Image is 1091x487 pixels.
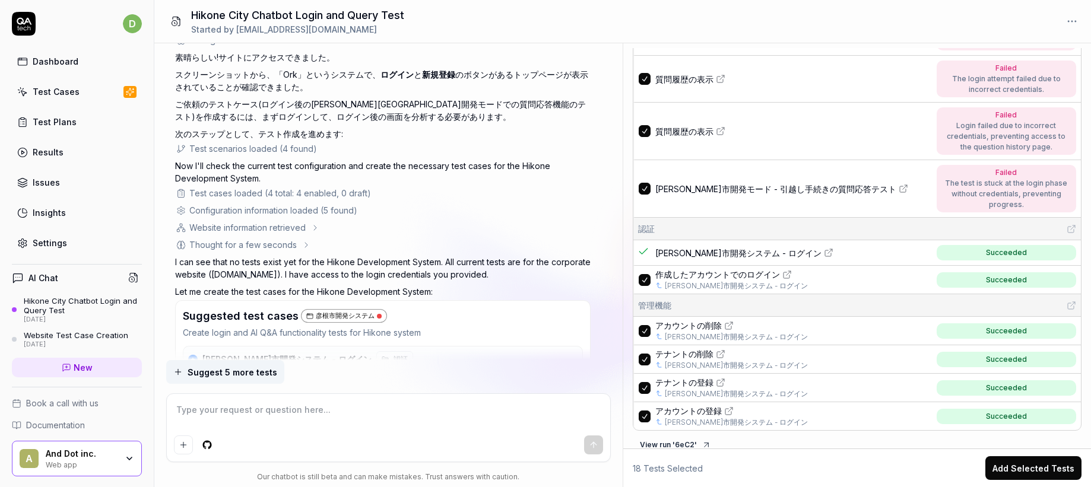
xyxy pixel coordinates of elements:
div: Insights [33,206,66,219]
a: Issues [12,171,142,194]
p: Now I'll check the current test configuration and create the necessary test cases for the Hikone ... [175,160,591,184]
div: Test cases loaded (4 total: 4 enabled, 0 draft) [189,187,371,199]
a: Results [12,141,142,164]
div: Web app [46,459,117,469]
a: 認証 [376,351,413,368]
div: Our chatbot is still beta and can make mistakes. Trust answers with caution. [166,472,611,482]
span: [PERSON_NAME]市開発システム - ログイン [655,247,822,259]
span: 18 Tests Selected [633,462,703,475]
span: ログイン [380,69,414,79]
a: アカウントの削除 [655,319,930,332]
a: New [12,358,142,377]
div: Test scenarios loaded (4 found) [189,142,317,155]
span: 質問履歴の表示 [655,73,713,85]
h1: Hikone City Chatbot Login and Query Test [191,7,404,23]
p: 素晴らしい!サイトにアクセスできました。 [175,51,591,63]
p: I can see that no tests exist yet for the Hikone Development System. All current tests are for th... [175,256,591,281]
span: New [74,361,93,374]
div: Succeeded [986,247,1027,258]
span: 認証 [638,222,655,235]
span: Suggest 5 more tests [188,366,277,378]
a: [PERSON_NAME]市開発システム - ログイン [665,281,808,291]
div: Website Test Case Creation [24,330,128,340]
a: テナントの登録 [655,376,930,389]
a: Settings [12,231,142,254]
button: AAnd Dot inc.Web app [12,441,142,476]
span: テナントの削除 [655,348,713,360]
a: 質問履歴の表示 [655,125,930,138]
button: Add Selected Tests [985,456,1082,480]
a: [PERSON_NAME]市開発システム - ログイン [655,247,930,259]
div: Login failed due to incorrect credentials, preventing access to the question history page. [943,120,1070,152]
div: 彦根市開発システム [301,309,387,323]
div: Website information retrieved [189,221,306,234]
button: Suggest 5 more tests [166,360,284,384]
a: Website Test Case Creation[DATE] [12,330,142,348]
a: [PERSON_NAME]市開発システム - ログイン [665,360,808,371]
div: Succeeded [986,326,1027,336]
div: Succeeded [986,275,1027,285]
p: スクリーンショットから、「Ork」というシステムで、 と のボタンがあるトップページが表示されていることが確認できました。 [175,68,591,93]
button: View run '6eC2' [633,435,718,454]
div: Succeeded [986,383,1027,393]
a: View run '6eC2' [633,438,718,450]
a: [PERSON_NAME]市開発モード - 引越し手続きの質問応答テスト [655,183,930,195]
div: Failed [943,63,1070,74]
span: アカウントの登録 [655,405,722,417]
a: Test Plans [12,110,142,133]
div: ★ [188,355,198,364]
p: 次のステップとして、テスト作成を進めます: [175,128,591,140]
div: And Dot inc. [46,448,117,459]
a: Documentation [12,419,142,431]
div: Failed [943,110,1070,120]
div: The test is stuck at the login phase without credentials, preventing progress. [943,178,1070,210]
div: Failed [943,167,1070,178]
span: d [123,14,142,33]
div: Test Cases [33,85,80,98]
span: [EMAIL_ADDRESS][DOMAIN_NAME] [236,24,377,34]
button: Add attachment [174,435,193,454]
span: 作成したアカウントでのログイン [655,268,780,281]
div: Succeeded [986,411,1027,422]
div: Thought for a few seconds [189,238,297,251]
span: 認証 [394,354,408,365]
div: Hikone City Chatbot Login and Query Test [24,296,142,316]
a: テナントの削除 [655,348,930,360]
div: Succeeded [986,354,1027,365]
div: Settings [33,237,67,249]
a: Book a call with us [12,397,142,409]
a: Dashboard [12,50,142,73]
div: [DATE] [24,340,128,349]
a: [PERSON_NAME]市開発システム - ログイン [665,417,808,428]
span: アカウントの削除 [655,319,722,332]
div: Started by [191,23,404,36]
h4: AI Chat [28,272,58,284]
a: アカウントの登録 [655,405,930,417]
span: 新規登録 [422,69,455,79]
a: Hikone City Chatbot Login and Query Test[DATE] [12,296,142,323]
span: 質問履歴の表示 [655,125,713,138]
a: 作成したアカウントでのログイン [655,268,930,281]
span: Documentation [26,419,85,431]
a: [PERSON_NAME]市開発システム - ログイン [665,389,808,399]
button: d [123,12,142,36]
span: 管理機能 [638,299,671,311]
a: 質問履歴の表示 [655,73,930,85]
div: Configuration information loaded (5 found) [189,204,357,217]
span: [PERSON_NAME]市開発モード - 引越し手続きの質問応答テスト [655,183,896,195]
p: Create login and AI Q&A functionality tests for Hikone system [183,326,583,339]
span: [PERSON_NAME]市開発システム - ログイン [202,354,372,365]
a: Test Cases [12,80,142,103]
span: Book a call with us [26,397,99,409]
button: ★[PERSON_NAME]市開発システム - ログイン認証有効な認証情報でログインし、ダッシュボードまたはメイン画面にアクセスできることを確認するCreated [183,346,582,402]
h3: Suggested test cases [183,308,299,324]
a: [PERSON_NAME]市開発システム - ログイン [665,332,808,342]
p: ご依頼のテストケース(ログイン後の[PERSON_NAME][GEOGRAPHIC_DATA]開発モードでの質問応答機能のテスト)を作成するには、まずログインして、ログイン後の画面を分析する必要... [175,98,591,123]
span: A [20,449,39,468]
div: The login attempt failed due to incorrect credentials. [943,74,1070,95]
div: Issues [33,176,60,189]
div: Results [33,146,64,158]
span: テナントの登録 [655,376,713,389]
p: Let me create the test cases for the Hikone Development System: [175,285,591,298]
div: Test Plans [33,116,77,128]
